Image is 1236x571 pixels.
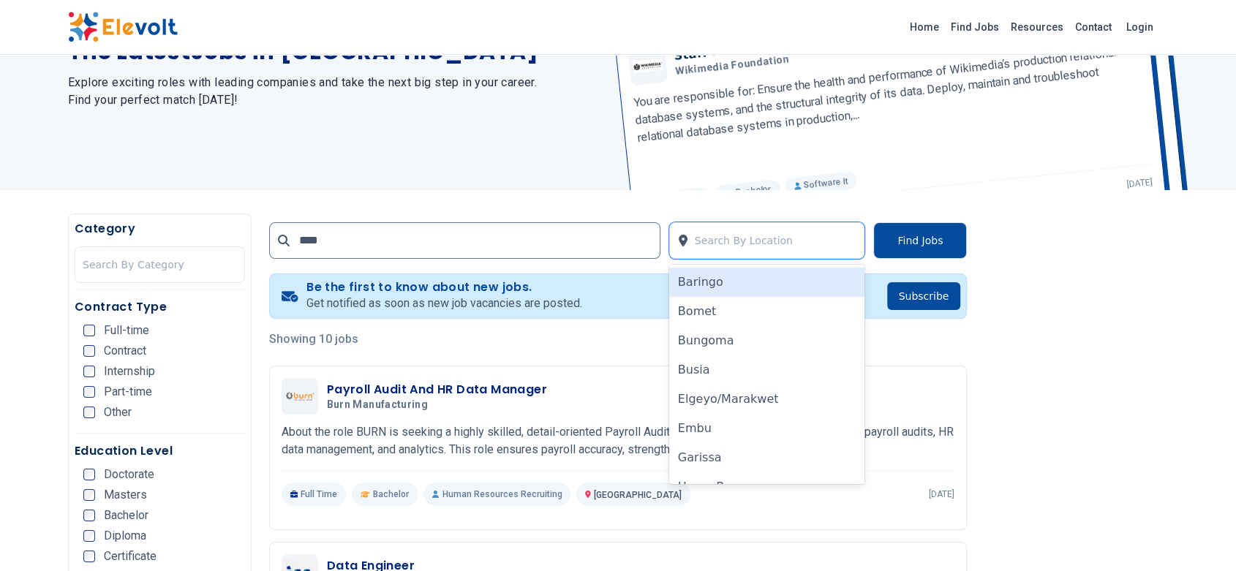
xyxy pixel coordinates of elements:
h5: Category [75,220,245,238]
p: Human Resources Recruiting [423,483,570,506]
span: Burn Manufacturing [327,398,428,412]
h5: Contract Type [75,298,245,316]
input: Bachelor [83,510,95,521]
button: Find Jobs [873,222,967,259]
a: Resources [1005,15,1069,39]
p: [DATE] [929,488,954,500]
span: Doctorate [104,469,154,480]
input: Contract [83,345,95,357]
input: Diploma [83,530,95,542]
h2: Explore exciting roles with leading companies and take the next big step in your career. Find you... [68,74,600,109]
span: Other [104,406,132,418]
p: Get notified as soon as new job vacancies are posted. [306,295,582,312]
p: Full Time [282,483,347,506]
input: Internship [83,366,95,377]
input: Full-time [83,325,95,336]
h4: Be the first to know about new jobs. [306,280,582,295]
span: Part-time [104,386,152,398]
span: Certificate [104,551,157,562]
span: [GEOGRAPHIC_DATA] [594,490,682,500]
div: Busia [669,355,865,385]
input: Certificate [83,551,95,562]
input: Other [83,406,95,418]
div: Elgeyo/Marakwet [669,385,865,414]
div: Embu [669,414,865,443]
span: Diploma [104,530,146,542]
span: Masters [104,489,147,501]
span: Bachelor [373,488,409,500]
a: Find Jobs [945,15,1005,39]
div: Baringo [669,268,865,297]
button: Subscribe [887,282,961,310]
h1: The Latest Jobs in [GEOGRAPHIC_DATA] [68,39,600,65]
p: Showing 10 jobs [269,330,968,348]
a: Login [1118,12,1162,42]
p: About the role BURN is seeking a highly skilled, detail-oriented Payroll Audit and HR Data Manage... [282,423,955,458]
img: Elevolt [68,12,178,42]
a: Contact [1069,15,1118,39]
span: Full-time [104,325,149,336]
input: Doctorate [83,469,95,480]
div: Garissa [669,443,865,472]
a: Burn ManufacturingPayroll Audit And HR Data ManagerBurn ManufacturingAbout the role BURN is seeki... [282,378,955,506]
span: Bachelor [104,510,148,521]
input: Masters [83,489,95,501]
iframe: Chat Widget [1163,501,1236,571]
h5: Education Level [75,442,245,460]
div: Bungoma [669,326,865,355]
span: Contract [104,345,146,357]
input: Part-time [83,386,95,398]
img: Burn Manufacturing [285,391,314,401]
div: Homa Bay [669,472,865,502]
a: Home [904,15,945,39]
h3: Payroll Audit And HR Data Manager [327,381,547,398]
span: Internship [104,366,155,377]
div: Bomet [669,297,865,326]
